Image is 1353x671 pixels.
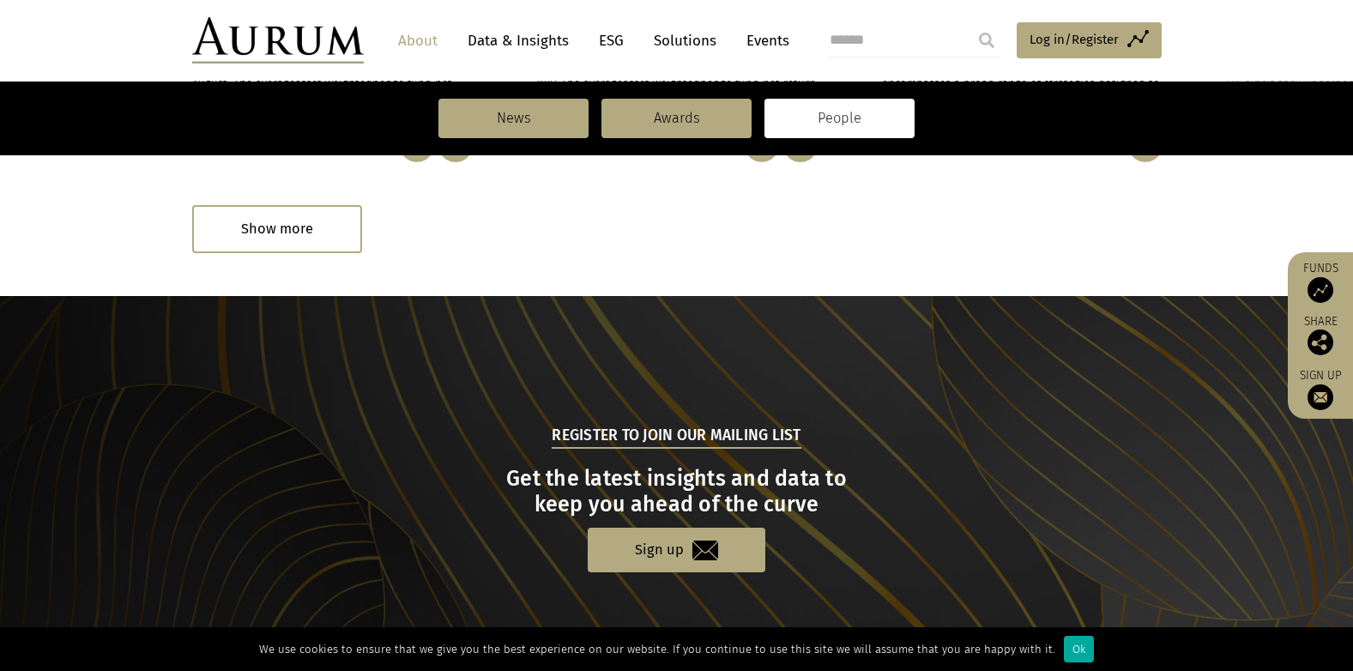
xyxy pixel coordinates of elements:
[459,25,577,57] a: Data & Insights
[192,17,364,63] img: Aurum
[1030,29,1119,50] span: Log in/Register
[390,25,446,57] a: About
[1017,22,1162,58] a: Log in/Register
[645,25,725,57] a: Solutions
[764,99,915,138] a: People
[1064,636,1094,662] div: Ok
[1308,329,1333,355] img: Share this post
[590,25,632,57] a: ESG
[1296,316,1344,355] div: Share
[1296,368,1344,410] a: Sign up
[588,528,765,571] a: Sign up
[1308,277,1333,303] img: Access Funds
[192,205,362,252] div: Show more
[1296,261,1344,303] a: Funds
[438,99,589,138] a: News
[552,425,800,449] h5: Register to join our mailing list
[1308,384,1333,410] img: Sign up to our newsletter
[738,25,789,57] a: Events
[194,466,1159,517] h3: Get the latest insights and data to keep you ahead of the curve
[601,99,752,138] a: Awards
[969,23,1004,57] input: Submit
